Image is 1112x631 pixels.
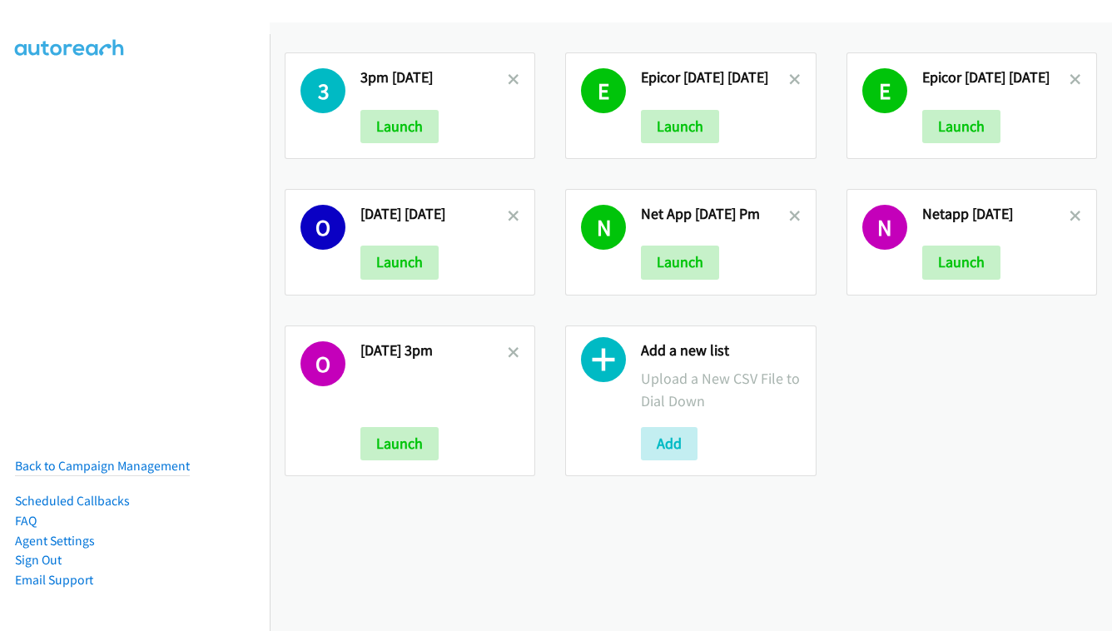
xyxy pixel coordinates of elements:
button: Launch [360,246,439,279]
h2: Epicor [DATE] [DATE] [922,68,1070,87]
a: Back to Campaign Management [15,458,190,474]
button: Add [641,427,697,460]
a: Scheduled Callbacks [15,493,130,509]
a: Email Support [15,572,93,588]
button: Launch [922,246,1000,279]
h1: 3 [300,68,345,113]
button: Launch [360,110,439,143]
h2: Net App [DATE] Pm [641,205,788,224]
h1: E [581,68,626,113]
h2: Epicor [DATE] [DATE] [641,68,788,87]
h2: [DATE] 3pm [360,341,508,360]
h1: O [300,341,345,386]
h2: Netapp [DATE] [922,205,1070,224]
button: Launch [360,427,439,460]
h1: N [862,205,907,250]
p: Upload a New CSV File to Dial Down [641,367,800,412]
h2: 3pm [DATE] [360,68,508,87]
button: Launch [641,110,719,143]
button: Launch [922,110,1000,143]
a: FAQ [15,513,37,529]
a: Sign Out [15,552,62,568]
h1: E [862,68,907,113]
a: Agent Settings [15,533,95,549]
h2: Add a new list [641,341,800,360]
button: Launch [641,246,719,279]
h1: O [300,205,345,250]
h2: [DATE] [DATE] [360,205,508,224]
h1: N [581,205,626,250]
